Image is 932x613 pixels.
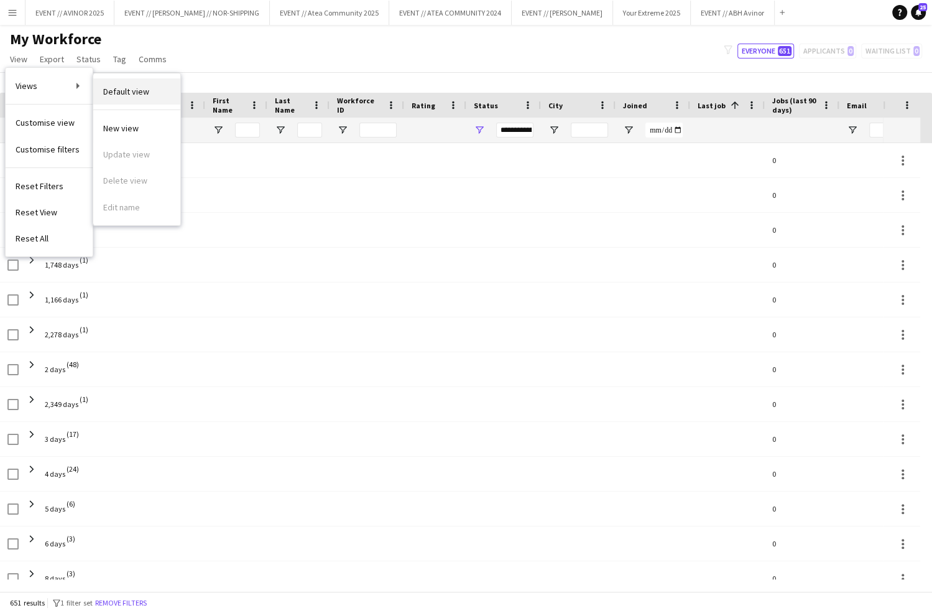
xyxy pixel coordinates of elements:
[911,5,926,20] a: 25
[76,54,101,65] span: Status
[213,124,224,136] button: Open Filter Menu
[114,1,270,25] button: EVENT // [PERSON_NAME] // NOR-SHIPPING
[93,596,149,610] button: Remove filters
[45,422,65,457] span: 3 days
[45,248,78,283] span: 1,748 days
[67,422,79,446] span: (17)
[765,422,839,456] div: 0
[571,123,608,138] input: City Filter Input
[737,44,794,58] button: Everyone651
[765,492,839,526] div: 0
[113,54,126,65] span: Tag
[45,387,78,422] span: 2,349 days
[45,526,65,561] span: 6 days
[412,101,435,110] span: Rating
[337,96,382,115] span: Workforce ID
[847,101,867,110] span: Email
[80,387,88,411] span: (1)
[548,101,563,110] span: City
[80,248,88,272] span: (1)
[45,457,65,492] span: 4 days
[275,96,307,115] span: Last Name
[72,51,106,67] a: Status
[40,54,64,65] span: Export
[108,51,131,67] a: Tag
[474,124,485,136] button: Open Filter Menu
[765,143,839,177] div: 0
[772,96,817,115] span: Jobs (last 90 days)
[765,178,839,212] div: 0
[67,526,75,551] span: (3)
[67,457,79,481] span: (24)
[67,492,75,516] span: (6)
[80,283,88,307] span: (1)
[765,526,839,561] div: 0
[270,1,389,25] button: EVENT // Atea Community 2025
[67,352,79,377] span: (48)
[45,352,65,387] span: 2 days
[765,387,839,421] div: 0
[765,283,839,317] div: 0
[5,51,32,67] a: View
[691,1,775,25] button: EVENT // ABH Avinor
[10,30,101,49] span: My Workforce
[134,51,172,67] a: Comms
[275,124,286,136] button: Open Filter Menu
[25,1,114,25] button: EVENT // AVINOR 2025
[765,213,839,247] div: 0
[359,123,397,138] input: Workforce ID Filter Input
[297,123,322,138] input: Last Name Filter Input
[765,457,839,491] div: 0
[389,1,512,25] button: EVENT // ATEA COMMUNITY 2024
[10,54,27,65] span: View
[765,317,839,352] div: 0
[80,317,88,342] span: (1)
[645,123,683,138] input: Joined Filter Input
[60,598,93,607] span: 1 filter set
[139,54,167,65] span: Comms
[918,3,927,11] span: 25
[474,101,498,110] span: Status
[548,124,560,136] button: Open Filter Menu
[45,561,65,596] span: 8 days
[45,317,78,352] span: 2,278 days
[67,561,75,586] span: (3)
[45,283,78,317] span: 1,166 days
[213,96,245,115] span: First Name
[698,101,726,110] span: Last job
[765,248,839,282] div: 0
[337,124,348,136] button: Open Filter Menu
[778,46,791,56] span: 651
[623,124,634,136] button: Open Filter Menu
[847,124,858,136] button: Open Filter Menu
[765,561,839,596] div: 0
[623,101,647,110] span: Joined
[45,492,65,526] span: 5 days
[35,51,69,67] a: Export
[613,1,691,25] button: Your Extreme 2025
[235,123,260,138] input: First Name Filter Input
[512,1,613,25] button: EVENT // [PERSON_NAME]
[765,352,839,386] div: 0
